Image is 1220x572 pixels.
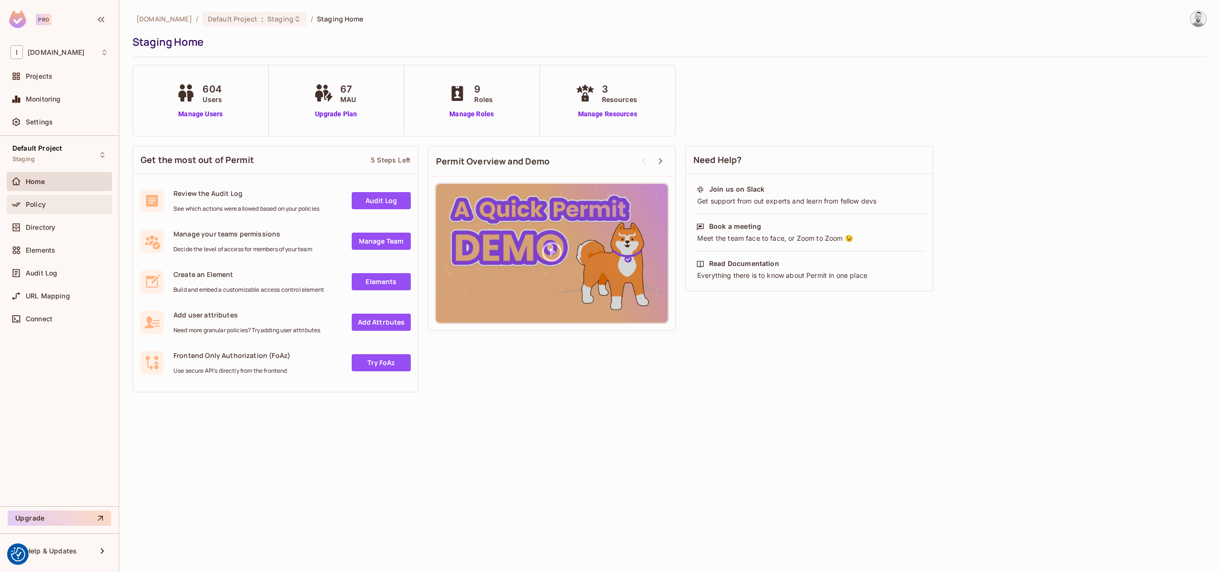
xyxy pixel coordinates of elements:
div: Join us on Slack [709,184,764,194]
span: Staging [267,14,294,23]
span: Decide the level of access for members of your team [173,245,312,253]
span: Workspace: iofinnet.com [28,49,84,56]
span: 3 [602,82,637,96]
span: Build and embed a customizable access control element [173,286,324,294]
span: 9 [474,82,493,96]
span: Need Help? [693,154,742,166]
span: Settings [26,118,53,126]
div: Get support from out experts and learn from fellow devs [696,196,922,206]
span: Users [203,94,222,104]
span: Default Project [208,14,257,23]
a: Elements [352,273,411,290]
span: Policy [26,201,46,208]
div: Book a meeting [709,222,761,231]
div: Read Documentation [709,259,779,268]
img: Fabian Dios Rodas [1190,11,1206,27]
div: Staging Home [132,35,1202,49]
span: Manage your teams permissions [173,229,312,238]
span: URL Mapping [26,292,70,300]
div: Pro [36,14,51,25]
span: Home [26,178,45,185]
span: Need more granular policies? Try adding user attributes [173,327,320,334]
span: Default Project [12,144,62,152]
span: Roles [474,94,493,104]
span: I [10,45,23,59]
span: Monitoring [26,95,61,103]
span: 604 [203,82,222,96]
button: Consent Preferences [11,547,25,562]
span: Help & Updates [26,547,77,555]
img: SReyMgAAAABJRU5ErkJggg== [9,10,26,28]
span: MAU [340,94,356,104]
a: Audit Log [352,192,411,209]
a: Try FoAz [352,354,411,371]
div: Meet the team face to face, or Zoom to Zoom 😉 [696,234,922,243]
span: Elements [26,246,55,254]
span: See which actions were allowed based on your policies [173,205,319,213]
span: Create an Element [173,270,324,279]
span: Directory [26,224,55,231]
li: / [196,14,198,23]
span: 67 [340,82,356,96]
span: the active workspace [136,14,192,23]
span: Staging [12,155,35,163]
div: Everything there is to know about Permit in one place [696,271,922,280]
button: Upgrade [8,511,111,526]
a: Upgrade Plan [312,109,361,119]
a: Manage Team [352,233,411,250]
span: Use secure API's directly from the frontend [173,367,290,375]
span: Audit Log [26,269,57,277]
span: Permit Overview and Demo [436,155,550,167]
span: Get the most out of Permit [141,154,254,166]
img: Revisit consent button [11,547,25,562]
a: Manage Users [174,109,227,119]
span: Frontend Only Authorization (FoAz) [173,351,290,360]
a: Manage Resources [573,109,642,119]
span: Projects [26,72,52,80]
a: Add Attrbutes [352,314,411,331]
span: Resources [602,94,637,104]
span: Connect [26,315,52,323]
span: Review the Audit Log [173,189,319,198]
span: Add user attributes [173,310,320,319]
li: / [311,14,313,23]
span: : [261,15,264,23]
div: 5 Steps Left [371,155,410,164]
span: Staging Home [317,14,364,23]
a: Manage Roles [446,109,498,119]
